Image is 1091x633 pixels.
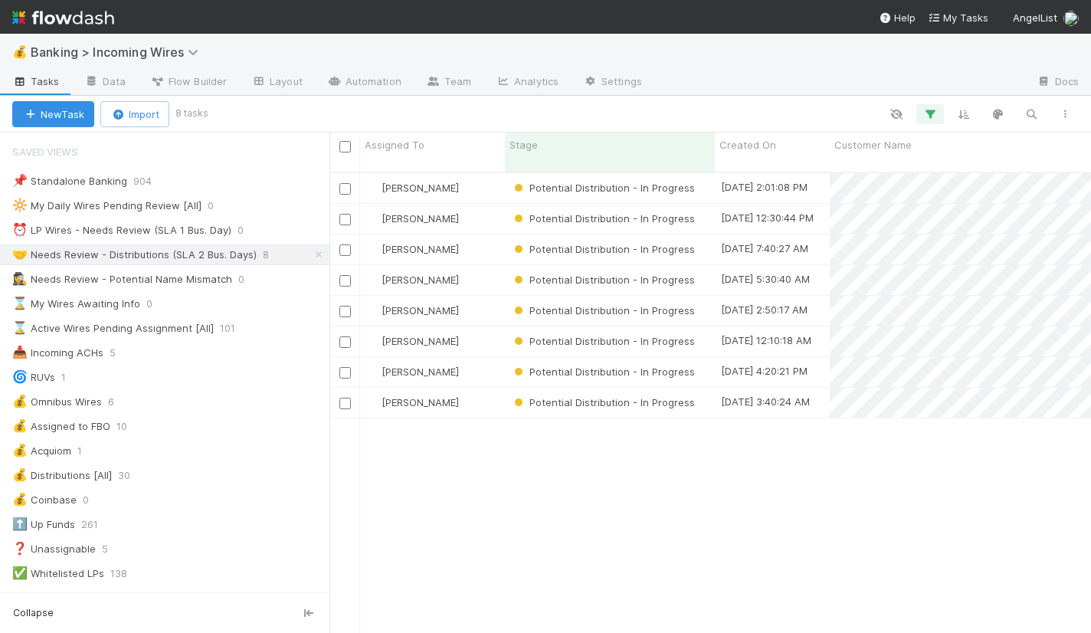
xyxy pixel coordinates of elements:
span: 1 [77,441,97,461]
input: Toggle Row Selected [339,367,351,379]
div: Active Wires Pending Assignment [All] [12,319,214,338]
div: [PERSON_NAME] [366,333,459,349]
span: 💰 [12,419,28,432]
div: My Wires Awaiting Info [12,294,140,313]
a: My Tasks [928,10,988,25]
input: Toggle Row Selected [339,244,351,256]
div: [PERSON_NAME] [366,272,459,287]
span: Created On [719,137,776,153]
div: [DATE] 2:01:08 PM [721,179,808,195]
span: Assigned To [365,137,424,153]
span: Banking > Incoming Wires [31,44,206,60]
a: Team [414,71,483,95]
div: Potential Distribution - In Progress [511,364,695,379]
span: My Tasks [928,11,988,24]
span: [PERSON_NAME] [382,304,459,316]
div: Acquiom [12,441,71,461]
span: Saved Views [12,136,78,167]
a: Settings [571,71,654,95]
span: ⏰ [12,223,28,236]
div: Omnibus Wires [12,392,102,412]
div: [DATE] 4:20:21 PM [721,363,808,379]
a: Automation [315,71,414,95]
div: [DATE] 12:10:18 AM [721,333,811,348]
div: Potential Distribution - In Progress [511,241,695,257]
span: [PERSON_NAME] [382,212,459,225]
img: avatar_c6c9a18c-a1dc-4048-8eac-219674057138.png [367,396,379,408]
input: Toggle Row Selected [339,183,351,195]
div: [DATE] 7:40:27 AM [721,241,808,256]
span: ⬆️ [12,517,28,530]
div: [PERSON_NAME] [366,211,459,226]
span: 8 [263,245,284,264]
span: 💰 [12,493,28,506]
a: Docs [1024,71,1091,95]
small: 8 tasks [175,107,208,120]
span: 138 [110,564,143,583]
span: 1 [61,368,81,387]
div: Potential Distribution - In Progress [511,395,695,410]
span: Stage [509,137,538,153]
div: Whitelisted LPs [12,564,104,583]
button: NewTask [12,101,94,127]
span: Potential Distribution - In Progress [511,304,695,316]
div: [DATE] 5:30:40 AM [721,271,810,287]
input: Toggle Row Selected [339,398,351,409]
a: Data [72,71,138,95]
span: ⌛ [12,321,28,334]
span: 🌀 [12,370,28,383]
div: [DATE] 12:30:44 PM [721,210,814,225]
span: 0 [238,221,259,240]
span: 💰 [12,45,28,58]
span: 0 [146,294,168,313]
span: 261 [81,515,113,534]
span: [PERSON_NAME] [382,274,459,286]
input: Toggle Row Selected [339,336,351,348]
span: 101 [220,319,251,338]
img: avatar_c6c9a18c-a1dc-4048-8eac-219674057138.png [367,335,379,347]
span: Stage [12,588,45,618]
span: 📌 [12,174,28,187]
div: RUVs [12,368,55,387]
span: 🔆 [12,198,28,212]
div: My Daily Wires Pending Review [All] [12,196,201,215]
a: Analytics [483,71,571,95]
span: 5 [110,343,131,362]
div: [PERSON_NAME] [366,395,459,410]
a: Flow Builder [138,71,239,95]
span: 💰 [12,395,28,408]
span: 0 [83,490,104,510]
span: Flow Builder [150,74,227,89]
input: Toggle Row Selected [339,306,351,317]
span: Collapse [13,606,54,620]
div: Potential Distribution - In Progress [511,333,695,349]
div: LP Wires - Needs Review (SLA 1 Bus. Day) [12,221,231,240]
div: [PERSON_NAME] [366,180,459,195]
div: Distributions [All] [12,466,112,485]
span: Potential Distribution - In Progress [511,274,695,286]
input: Toggle Row Selected [339,275,351,287]
img: avatar_c6c9a18c-a1dc-4048-8eac-219674057138.png [367,366,379,378]
img: avatar_c6c9a18c-a1dc-4048-8eac-219674057138.png [367,182,379,194]
span: ❓ [12,542,28,555]
span: AngelList [1013,11,1057,24]
div: Needs Review - Distributions (SLA 2 Bus. Days) [12,245,257,264]
div: Standalone Banking [12,172,127,191]
div: [PERSON_NAME] [366,241,459,257]
div: Up Funds [12,515,75,534]
span: 💰 [12,444,28,457]
img: logo-inverted-e16ddd16eac7371096b0.svg [12,5,114,31]
span: 📥 [12,346,28,359]
div: Needs Review - Potential Name Mismatch [12,270,232,289]
img: avatar_c6c9a18c-a1dc-4048-8eac-219674057138.png [367,243,379,255]
img: avatar_c6c9a18c-a1dc-4048-8eac-219674057138.png [367,304,379,316]
span: [PERSON_NAME] [382,335,459,347]
a: Layout [239,71,315,95]
div: [PERSON_NAME] [366,303,459,318]
span: Potential Distribution - In Progress [511,182,695,194]
div: Incoming ACHs [12,343,103,362]
img: avatar_c6c9a18c-a1dc-4048-8eac-219674057138.png [367,212,379,225]
span: 5 [102,540,123,559]
img: avatar_eacbd5bb-7590-4455-a9e9-12dcb5674423.png [1063,11,1079,26]
span: 💰 [12,468,28,481]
